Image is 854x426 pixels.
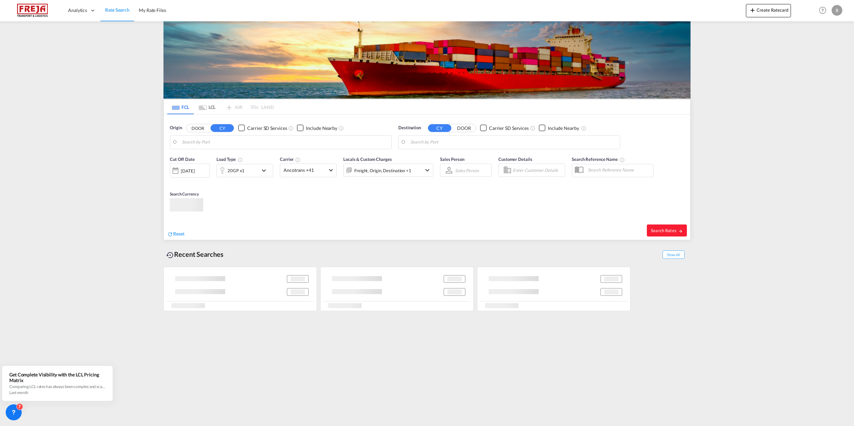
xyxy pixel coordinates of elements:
input: Enter Customer Details [513,165,563,175]
button: DOOR [452,124,476,132]
span: Locals & Custom Charges [343,157,392,162]
button: DOOR [186,124,209,132]
button: Search Ratesicon-arrow-right [647,224,687,236]
div: [DATE] [181,168,194,174]
span: Sales Person [440,157,464,162]
span: Customer Details [498,157,532,162]
div: B [832,5,842,16]
span: Search Rates [651,228,683,233]
span: Load Type [217,157,243,162]
div: 20GP x1 [228,166,245,175]
div: Recent Searches [163,247,226,262]
button: CY [428,124,451,132]
span: My Rate Files [139,7,166,13]
md-icon: Unchecked: Ignores neighbouring ports when fetching rates.Checked : Includes neighbouring ports w... [339,126,344,131]
input: Search Reference Name [584,165,653,175]
span: Rate Search [105,7,129,13]
img: LCL+%26+FCL+BACKGROUND.png [163,21,691,99]
md-icon: icon-plus 400-fg [749,6,757,14]
button: CY [210,124,234,132]
md-checkbox: Checkbox No Ink [480,125,529,132]
md-datepicker: Select [170,177,175,186]
div: Help [817,5,832,17]
md-icon: icon-chevron-down [423,166,431,174]
md-icon: The selected Trucker/Carrierwill be displayed in the rate results If the rates are from another f... [295,157,301,163]
span: Reset [173,231,184,236]
div: [DATE] [170,164,210,178]
span: Destination [398,125,421,131]
input: Search by Port [182,137,388,147]
button: icon-plus 400-fgCreate Ratecard [746,4,791,17]
md-checkbox: Checkbox No Ink [539,125,579,132]
div: Freight Origin Destination Factory Stuffingicon-chevron-down [343,164,433,177]
md-checkbox: Checkbox No Ink [238,125,287,132]
md-tab-item: LCL [194,100,221,114]
md-tab-item: FCL [167,100,194,114]
div: Carrier SD Services [489,125,529,132]
md-select: Sales Person [454,166,480,175]
span: Ancotrans +41 [284,167,327,174]
div: Include Nearby [548,125,579,132]
md-icon: icon-information-outline [238,157,243,163]
span: Help [817,5,828,16]
div: Freight Origin Destination Factory Stuffing [354,166,411,175]
md-icon: icon-arrow-right [678,229,683,233]
md-pagination-wrapper: Use the left and right arrow keys to navigate between tabs [167,100,274,114]
span: Search Reference Name [572,157,625,162]
input: Search by Port [410,137,616,147]
div: Origin DOOR CY Checkbox No InkUnchecked: Search for CY (Container Yard) services for all selected... [164,115,690,240]
md-icon: icon-chevron-down [260,167,271,175]
div: 20GP x1icon-chevron-down [217,164,273,177]
md-checkbox: Checkbox No Ink [297,125,337,132]
span: Carrier [280,157,301,162]
div: icon-refreshReset [167,230,184,238]
md-icon: Unchecked: Ignores neighbouring ports when fetching rates.Checked : Includes neighbouring ports w... [581,126,586,131]
md-icon: Unchecked: Search for CY (Container Yard) services for all selected carriers.Checked : Search for... [530,126,535,131]
span: Search Currency [170,192,199,197]
span: Cut Off Date [170,157,195,162]
div: Carrier SD Services [247,125,287,132]
md-icon: Unchecked: Search for CY (Container Yard) services for all selected carriers.Checked : Search for... [288,126,294,131]
div: Include Nearby [306,125,337,132]
md-icon: icon-refresh [167,231,173,237]
span: Origin [170,125,182,131]
img: 586607c025bf11f083711d99603023e7.png [10,3,55,18]
md-icon: icon-backup-restore [166,251,174,259]
span: Analytics [68,7,87,14]
span: Show All [663,250,685,259]
md-icon: Your search will be saved by the below given name [619,157,625,163]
